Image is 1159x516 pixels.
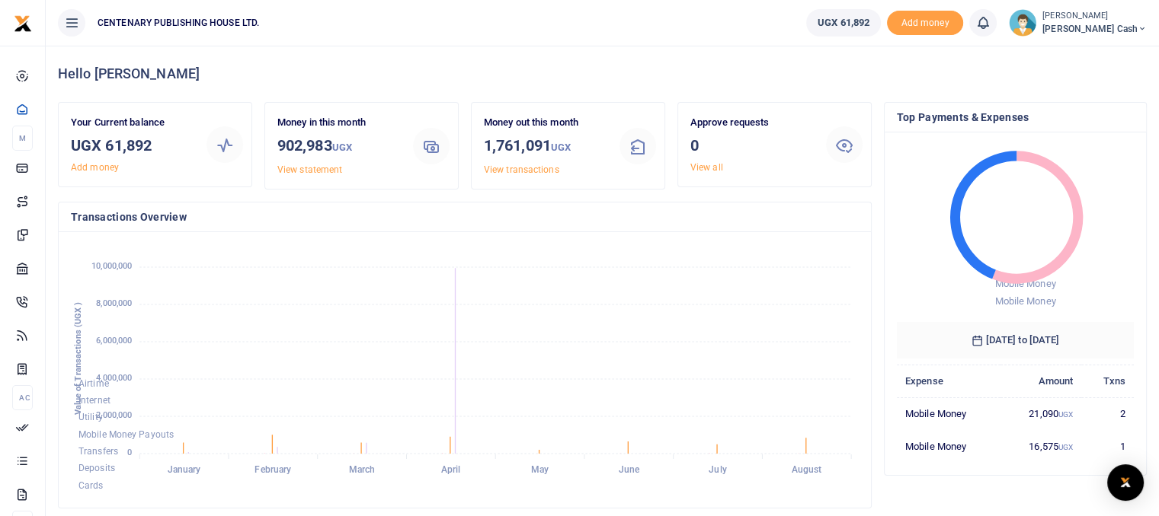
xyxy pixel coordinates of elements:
[71,134,194,157] h3: UGX 61,892
[484,134,607,159] h3: 1,761,091
[71,209,859,225] h4: Transactions Overview
[484,115,607,131] p: Money out this month
[96,298,132,308] tspan: 8,000,000
[1001,430,1082,462] td: 16,575
[709,464,726,475] tspan: July
[887,11,963,36] li: Toup your wallet
[12,126,33,151] li: M
[887,11,963,36] span: Add money
[1009,9,1036,37] img: profile-user
[71,115,194,131] p: Your Current balance
[800,9,887,37] li: Wallet ballance
[78,378,109,389] span: Airtime
[96,410,132,420] tspan: 2,000,000
[818,15,869,30] span: UGX 61,892
[1001,365,1082,397] th: Amount
[168,464,201,475] tspan: January
[73,302,83,416] text: Value of Transactions (UGX )
[1081,430,1134,462] td: 1
[1058,443,1073,451] small: UGX
[1058,410,1073,419] small: UGX
[78,463,115,474] span: Deposits
[1009,9,1147,37] a: profile-user [PERSON_NAME] [PERSON_NAME] Cash
[255,464,291,475] tspan: February
[14,17,32,28] a: logo-small logo-large logo-large
[994,278,1055,289] span: Mobile Money
[690,162,723,173] a: View all
[441,464,461,475] tspan: April
[897,365,1001,397] th: Expense
[1081,397,1134,430] td: 2
[91,261,132,271] tspan: 10,000,000
[127,448,132,457] tspan: 0
[277,134,401,159] h3: 902,983
[897,322,1134,358] h6: [DATE] to [DATE]
[1081,365,1134,397] th: Txns
[618,464,639,475] tspan: June
[277,115,401,131] p: Money in this month
[897,397,1001,430] td: Mobile Money
[690,115,814,131] p: Approve requests
[1001,397,1082,430] td: 21,090
[91,16,265,30] span: CENTENARY PUBLISHING HOUSE LTD.
[277,164,342,175] a: View statement
[78,395,110,406] span: Internet
[78,446,118,457] span: Transfers
[78,412,103,423] span: Utility
[806,9,881,37] a: UGX 61,892
[897,109,1134,126] h4: Top Payments & Expenses
[484,164,559,175] a: View transactions
[897,430,1001,462] td: Mobile Money
[71,162,119,173] a: Add money
[1107,464,1144,501] div: Open Intercom Messenger
[1042,10,1147,23] small: [PERSON_NAME]
[690,134,814,157] h3: 0
[531,464,549,475] tspan: May
[14,14,32,33] img: logo-small
[78,480,104,491] span: Cards
[12,385,33,410] li: Ac
[58,65,1147,82] h4: Hello [PERSON_NAME]
[887,16,963,27] a: Add money
[332,142,352,153] small: UGX
[792,464,822,475] tspan: August
[96,336,132,346] tspan: 6,000,000
[994,295,1055,307] span: Mobile Money
[96,373,132,383] tspan: 4,000,000
[349,464,376,475] tspan: March
[1042,22,1147,36] span: [PERSON_NAME] Cash
[551,142,571,153] small: UGX
[78,429,174,440] span: Mobile Money Payouts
